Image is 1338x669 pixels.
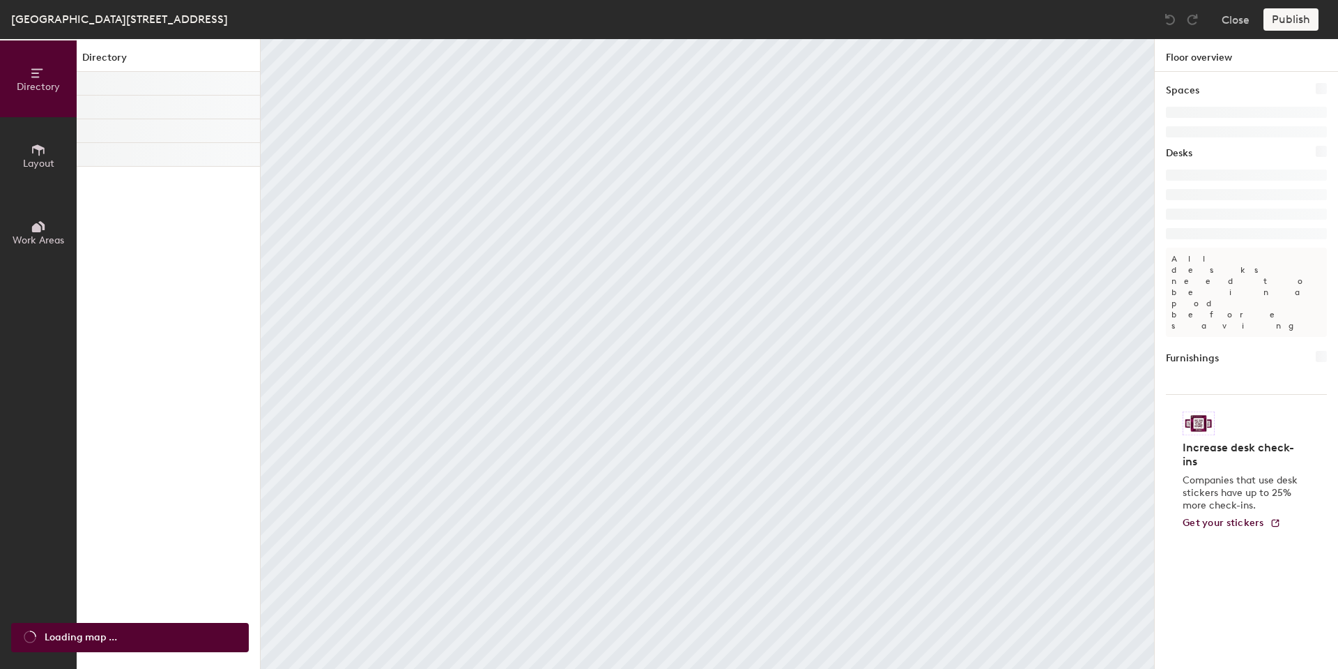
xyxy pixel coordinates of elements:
[1183,412,1215,435] img: Sticker logo
[45,630,117,645] span: Loading map ...
[261,39,1154,669] canvas: Map
[1166,248,1327,337] p: All desks need to be in a pod before saving
[13,234,64,246] span: Work Areas
[1185,13,1199,27] img: Redo
[1183,474,1302,512] p: Companies that use desk stickers have up to 25% more check-ins.
[1166,83,1199,98] h1: Spaces
[1166,351,1219,366] h1: Furnishings
[11,10,228,28] div: [GEOGRAPHIC_DATA][STREET_ADDRESS]
[23,158,54,170] span: Layout
[77,50,260,72] h1: Directory
[17,81,60,93] span: Directory
[1183,518,1281,529] a: Get your stickers
[1155,39,1338,72] h1: Floor overview
[1163,13,1177,27] img: Undo
[1166,146,1192,161] h1: Desks
[1222,8,1249,31] button: Close
[1183,517,1264,529] span: Get your stickers
[1183,441,1302,469] h4: Increase desk check-ins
